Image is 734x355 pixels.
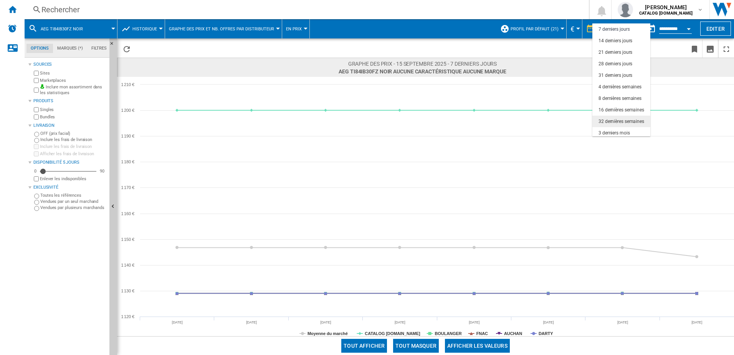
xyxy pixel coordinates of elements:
[598,130,630,136] div: 3 derniers mois
[598,107,644,113] div: 16 dernières semaines
[598,26,630,33] div: 7 derniers jours
[598,84,641,90] div: 4 dernières semaines
[598,49,632,56] div: 21 derniers jours
[598,61,632,67] div: 28 derniers jours
[598,118,644,125] div: 32 dernières semaines
[598,95,641,102] div: 8 dernières semaines
[598,38,632,44] div: 14 derniers jours
[598,72,632,79] div: 31 derniers jours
